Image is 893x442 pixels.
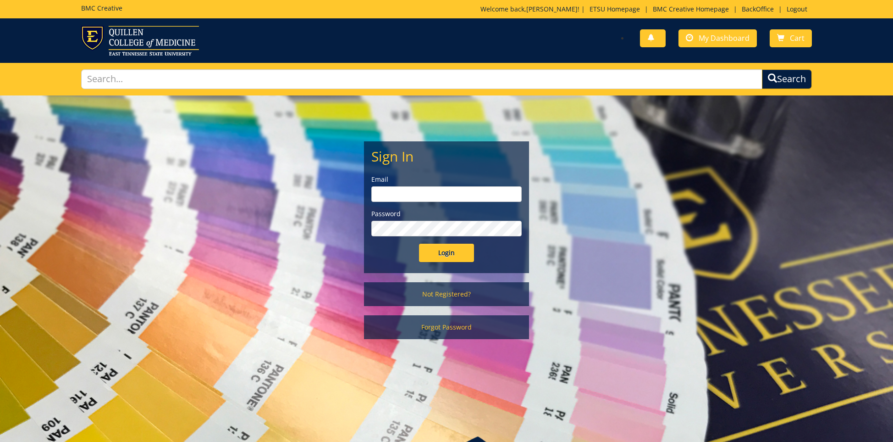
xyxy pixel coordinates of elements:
[81,5,122,11] h5: BMC Creative
[480,5,812,14] p: Welcome back, ! | | | |
[371,209,522,218] label: Password
[419,244,474,262] input: Login
[737,5,778,13] a: BackOffice
[371,175,522,184] label: Email
[364,282,529,306] a: Not Registered?
[585,5,645,13] a: ETSU Homepage
[81,69,762,89] input: Search...
[699,33,750,43] span: My Dashboard
[678,29,757,47] a: My Dashboard
[526,5,578,13] a: [PERSON_NAME]
[782,5,812,13] a: Logout
[790,33,805,43] span: Cart
[81,26,199,56] img: ETSU logo
[364,315,529,339] a: Forgot Password
[648,5,733,13] a: BMC Creative Homepage
[371,149,522,164] h2: Sign In
[762,69,812,89] button: Search
[770,29,812,47] a: Cart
